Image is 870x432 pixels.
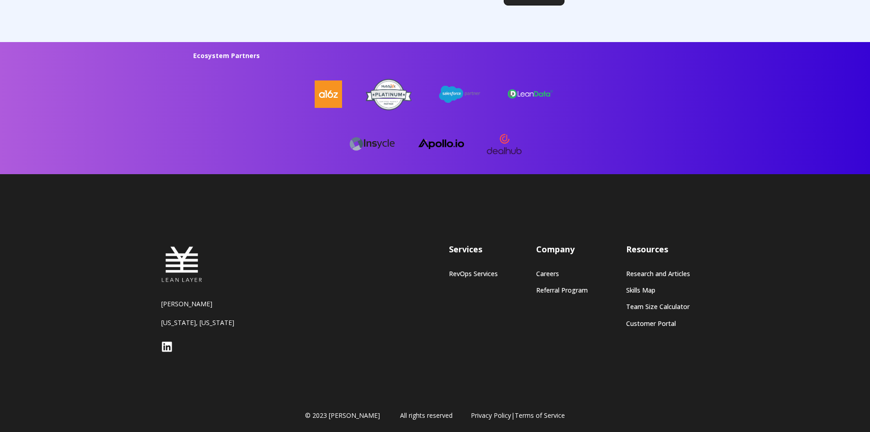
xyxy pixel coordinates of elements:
[161,318,275,327] p: [US_STATE], [US_STATE]
[305,411,380,420] span: © 2023 [PERSON_NAME]
[400,411,453,420] span: All rights reserved
[515,411,565,420] a: Terms of Service
[536,244,588,255] h3: Company
[161,244,202,285] img: Lean Layer
[193,51,260,60] strong: Ecosystem Partners
[366,78,411,111] img: HubSpot-Platinum-Partner-Badge copy
[626,303,690,310] a: Team Size Calculator
[449,244,498,255] h3: Services
[508,88,554,100] img: leandata-logo
[449,270,498,277] a: RevOps Services
[418,139,464,149] img: apollo logo
[536,270,588,277] a: Careers
[471,411,511,420] a: Privacy Policy
[315,80,342,108] img: a16z
[349,134,395,153] img: Insycle
[437,83,483,105] img: salesforce
[471,411,565,420] span: |
[626,320,690,327] a: Customer Portal
[486,126,522,162] img: dealhub-logo
[626,244,690,255] h3: Resources
[536,286,588,294] a: Referral Program
[626,286,690,294] a: Skills Map
[161,299,275,308] p: [PERSON_NAME]
[626,270,690,277] a: Research and Articles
